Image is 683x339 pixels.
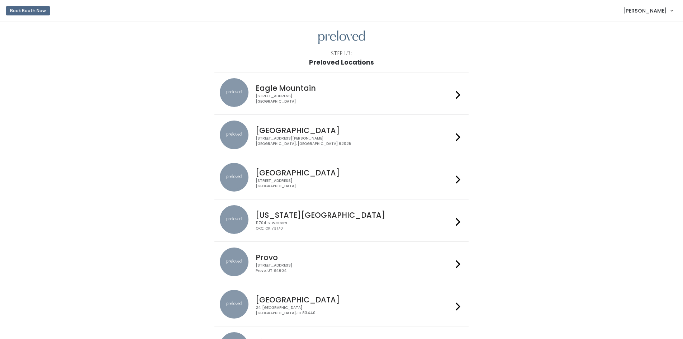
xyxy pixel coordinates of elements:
[309,59,374,66] h1: Preloved Locations
[256,211,453,219] h4: [US_STATE][GEOGRAPHIC_DATA]
[220,248,463,278] a: preloved location Provo [STREET_ADDRESS]Provo, UT 84604
[318,30,365,44] img: preloved logo
[256,178,453,189] div: [STREET_ADDRESS] [GEOGRAPHIC_DATA]
[220,248,248,276] img: preloved location
[220,121,248,149] img: preloved location
[256,169,453,177] h4: [GEOGRAPHIC_DATA]
[220,205,463,236] a: preloved location [US_STATE][GEOGRAPHIC_DATA] 11704 S. WesternOKC, OK 73170
[256,84,453,92] h4: Eagle Mountain
[616,3,680,18] a: [PERSON_NAME]
[256,253,453,262] h4: Provo
[220,163,463,193] a: preloved location [GEOGRAPHIC_DATA] [STREET_ADDRESS][GEOGRAPHIC_DATA]
[220,163,248,192] img: preloved location
[256,136,453,146] div: [STREET_ADDRESS][PERSON_NAME] [GEOGRAPHIC_DATA], [GEOGRAPHIC_DATA] 62025
[623,7,667,15] span: [PERSON_NAME]
[256,126,453,135] h4: [GEOGRAPHIC_DATA]
[256,263,453,273] div: [STREET_ADDRESS] Provo, UT 84604
[256,305,453,316] div: 24 [GEOGRAPHIC_DATA] [GEOGRAPHIC_DATA], ID 83440
[256,221,453,231] div: 11704 S. Western OKC, OK 73170
[6,6,50,15] button: Book Booth Now
[220,78,463,109] a: preloved location Eagle Mountain [STREET_ADDRESS][GEOGRAPHIC_DATA]
[256,296,453,304] h4: [GEOGRAPHIC_DATA]
[220,290,248,319] img: preloved location
[220,290,463,320] a: preloved location [GEOGRAPHIC_DATA] 24 [GEOGRAPHIC_DATA][GEOGRAPHIC_DATA], ID 83440
[331,50,352,57] div: Step 1/3:
[220,121,463,151] a: preloved location [GEOGRAPHIC_DATA] [STREET_ADDRESS][PERSON_NAME][GEOGRAPHIC_DATA], [GEOGRAPHIC_D...
[256,94,453,104] div: [STREET_ADDRESS] [GEOGRAPHIC_DATA]
[6,3,50,19] a: Book Booth Now
[220,205,248,234] img: preloved location
[220,78,248,107] img: preloved location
